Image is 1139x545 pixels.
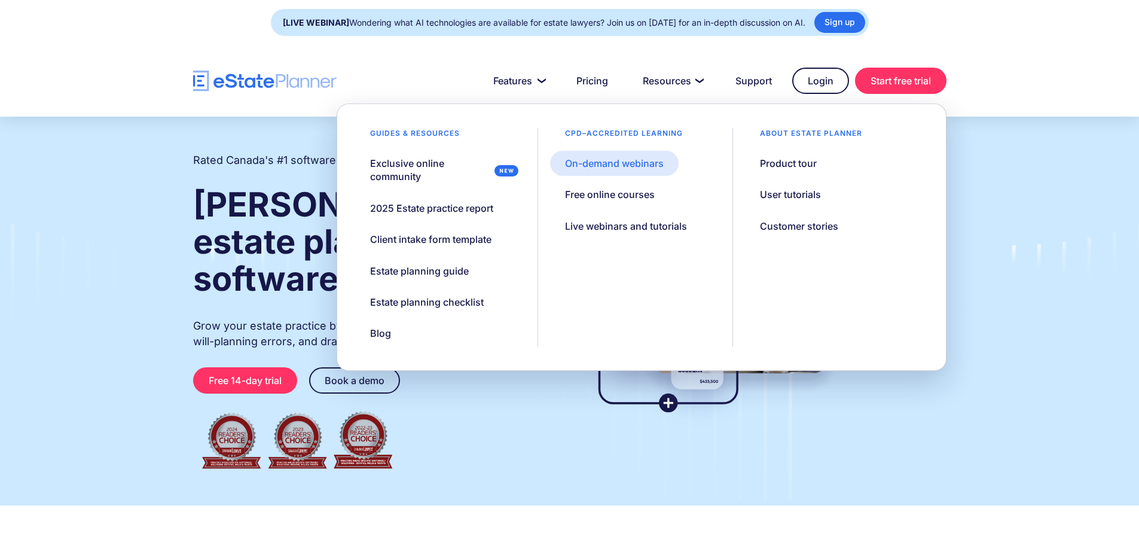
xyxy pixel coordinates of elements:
a: Live webinars and tutorials [550,214,702,239]
a: Estate planning checklist [355,290,499,315]
a: Book a demo [309,367,400,394]
a: Support [721,69,786,93]
a: Estate planning guide [355,258,484,284]
div: Exclusive online community [370,157,490,184]
div: Free online courses [565,188,655,201]
a: Blog [355,321,406,346]
div: Guides & resources [355,128,475,145]
a: User tutorials [745,182,836,207]
a: Free online courses [550,182,670,207]
p: Grow your estate practice by streamlining client intake, reducing will-planning errors, and draft... [193,318,547,349]
a: 2025 Estate practice report [355,196,508,221]
div: Blog [370,327,391,340]
a: Customer stories [745,214,853,239]
a: Login [792,68,849,94]
a: home [193,71,337,92]
div: Client intake form template [370,233,491,246]
strong: [PERSON_NAME] and estate planning software [193,184,545,299]
a: Client intake form template [355,227,506,252]
a: Resources [628,69,715,93]
a: Free 14-day trial [193,367,297,394]
a: Start free trial [855,68,946,94]
a: On-demand webinars [550,151,679,176]
a: Pricing [562,69,622,93]
a: Sign up [814,12,865,33]
div: Live webinars and tutorials [565,220,687,233]
div: Customer stories [760,220,838,233]
div: Wondering what AI technologies are available for estate lawyers? Join us on [DATE] for an in-dept... [283,14,805,31]
h2: Rated Canada's #1 software for estate practitioners [193,153,456,168]
div: User tutorials [760,188,821,201]
div: Estate planning guide [370,264,469,278]
a: Product tour [745,151,832,176]
div: About estate planner [745,128,877,145]
div: CPD–accredited learning [550,128,698,145]
div: Estate planning checklist [370,296,484,309]
div: Product tour [760,157,817,170]
a: Exclusive online community [355,151,526,190]
div: 2025 Estate practice report [370,202,493,215]
div: On-demand webinars [565,157,664,170]
a: Features [479,69,556,93]
strong: [LIVE WEBINAR] [283,17,349,28]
